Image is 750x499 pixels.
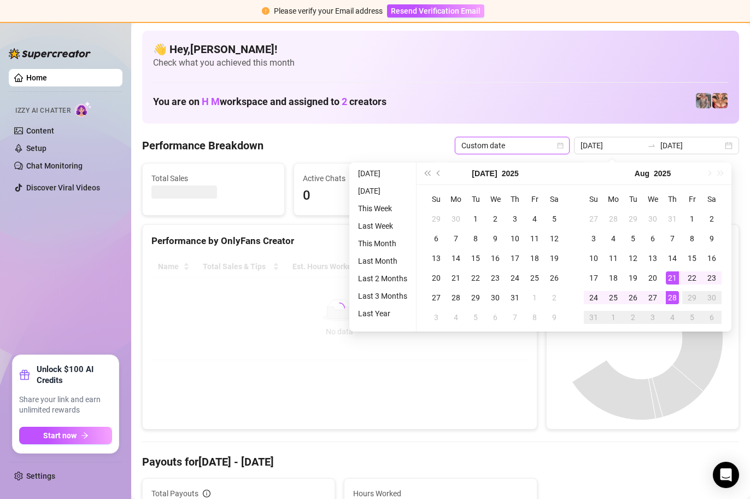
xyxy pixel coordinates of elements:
[663,229,682,248] td: 2025-08-07
[705,212,718,225] div: 2
[505,229,525,248] td: 2025-07-10
[643,189,663,209] th: We
[489,232,502,245] div: 9
[485,268,505,288] td: 2025-07-23
[603,189,623,209] th: Mo
[587,291,600,304] div: 24
[584,288,603,307] td: 2025-08-24
[646,232,659,245] div: 6
[581,140,643,152] input: Start date
[623,189,643,209] th: Tu
[685,311,699,324] div: 5
[663,248,682,268] td: 2025-08-14
[26,144,46,153] a: Setup
[43,431,77,440] span: Start now
[548,291,561,304] div: 2
[449,291,462,304] div: 28
[19,394,112,416] span: Share your link and earn unlimited rewards
[584,307,603,327] td: 2025-08-31
[702,268,722,288] td: 2025-08-23
[544,229,564,248] td: 2025-07-12
[449,232,462,245] div: 7
[528,311,541,324] div: 8
[557,142,564,149] span: calendar
[607,212,620,225] div: 28
[626,291,640,304] div: 26
[603,248,623,268] td: 2025-08-11
[623,307,643,327] td: 2025-09-02
[26,183,100,192] a: Discover Viral Videos
[623,229,643,248] td: 2025-08-05
[666,252,679,265] div: 14
[603,268,623,288] td: 2025-08-18
[466,248,485,268] td: 2025-07-15
[391,7,481,15] span: Resend Verification Email
[505,268,525,288] td: 2025-07-24
[19,427,112,444] button: Start nowarrow-right
[505,189,525,209] th: Th
[646,271,659,285] div: 20
[446,229,466,248] td: 2025-07-07
[202,96,220,107] span: H M
[682,268,702,288] td: 2025-08-22
[469,271,482,285] div: 22
[623,248,643,268] td: 2025-08-12
[603,288,623,307] td: 2025-08-25
[702,209,722,229] td: 2025-08-02
[525,189,544,209] th: Fr
[505,307,525,327] td: 2025-08-07
[430,311,443,324] div: 3
[643,288,663,307] td: 2025-08-27
[544,268,564,288] td: 2025-07-26
[626,271,640,285] div: 19
[548,252,561,265] div: 19
[528,271,541,285] div: 25
[587,232,600,245] div: 3
[26,161,83,170] a: Chat Monitoring
[485,189,505,209] th: We
[603,209,623,229] td: 2025-07-28
[713,462,739,488] div: Open Intercom Messenger
[528,232,541,245] div: 11
[469,291,482,304] div: 29
[584,248,603,268] td: 2025-08-10
[528,212,541,225] div: 4
[682,248,702,268] td: 2025-08-15
[502,163,519,184] button: Choose a year
[525,209,544,229] td: 2025-07-04
[505,288,525,307] td: 2025-07-31
[262,7,269,15] span: exclamation-circle
[603,229,623,248] td: 2025-08-04
[663,189,682,209] th: Th
[548,212,561,225] div: 5
[426,189,446,209] th: Su
[666,232,679,245] div: 7
[682,209,702,229] td: 2025-08-01
[544,248,564,268] td: 2025-07-19
[354,202,412,215] li: This Week
[19,369,30,380] span: gift
[646,252,659,265] div: 13
[469,311,482,324] div: 5
[485,307,505,327] td: 2025-08-06
[643,209,663,229] td: 2025-07-30
[75,101,92,117] img: AI Chatter
[508,232,522,245] div: 10
[587,311,600,324] div: 31
[635,163,649,184] button: Choose a month
[682,229,702,248] td: 2025-08-08
[544,288,564,307] td: 2025-08-02
[303,172,427,184] span: Active Chats
[433,163,445,184] button: Previous month (PageUp)
[584,268,603,288] td: 2025-08-17
[489,212,502,225] div: 2
[489,291,502,304] div: 30
[685,232,699,245] div: 8
[508,291,522,304] div: 31
[702,307,722,327] td: 2025-09-06
[505,209,525,229] td: 2025-07-03
[426,209,446,229] td: 2025-06-29
[489,271,502,285] div: 23
[466,268,485,288] td: 2025-07-22
[666,212,679,225] div: 31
